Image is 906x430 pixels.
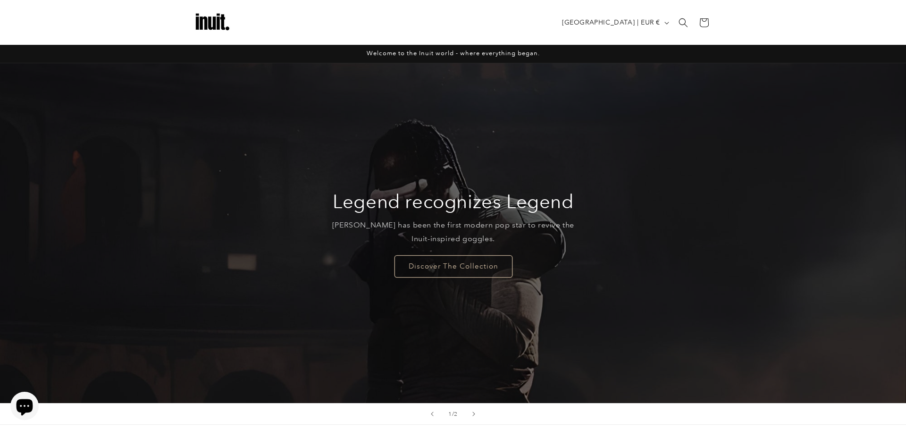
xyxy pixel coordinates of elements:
button: [GEOGRAPHIC_DATA] | EUR € [556,14,673,32]
button: Previous slide [422,404,443,424]
span: Welcome to the Inuit world - where everything began. [367,50,540,57]
div: Announcement [193,45,713,63]
inbox-online-store-chat: Shopify online store chat [8,392,42,422]
a: Discover The Collection [394,255,512,277]
button: Next slide [463,404,484,424]
span: 2 [454,409,458,419]
span: 1 [448,409,452,419]
p: [PERSON_NAME] has been the first modern pop star to revive the Inuit-inspired goggles. [325,219,582,246]
img: Inuit Logo [193,4,231,42]
h2: Legend recognizes Legend [333,189,573,214]
summary: Search [673,12,694,33]
span: [GEOGRAPHIC_DATA] | EUR € [562,17,660,27]
span: / [452,409,454,419]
